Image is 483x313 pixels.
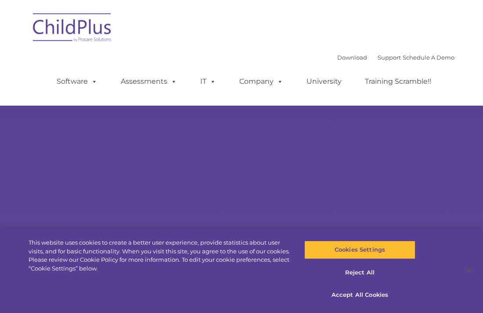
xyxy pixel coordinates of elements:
[231,73,292,90] a: Company
[356,73,440,90] a: Training Scramble!!
[29,238,290,273] div: This website uses cookies to create a better user experience, provide statistics about user visit...
[48,73,106,90] a: Software
[304,286,415,304] button: Accept All Cookies
[304,263,415,282] button: Reject All
[337,54,367,61] a: Download
[304,241,415,259] button: Cookies Settings
[112,73,186,90] a: Assessments
[378,54,401,61] a: Support
[191,73,225,90] a: IT
[337,54,454,61] font: |
[403,54,454,61] a: Schedule A Demo
[459,261,479,280] button: Close
[29,7,116,51] img: ChildPlus by Procare Solutions
[298,73,350,90] a: University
